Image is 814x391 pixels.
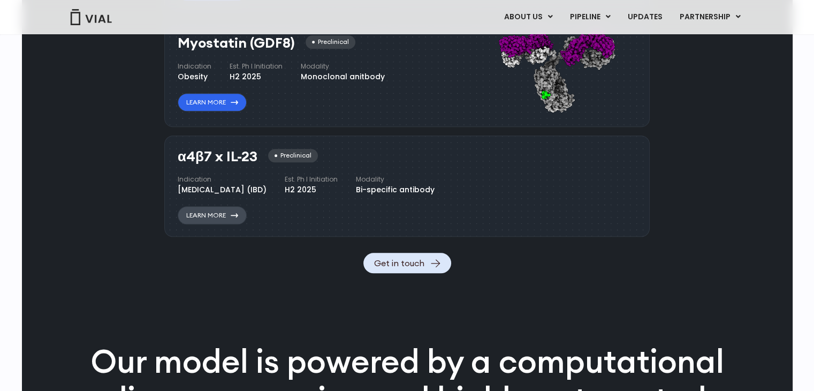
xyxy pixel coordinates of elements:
[356,175,435,184] h4: Modality
[561,8,618,26] a: PIPELINEMenu Toggle
[230,62,283,71] h4: Est. Ph I Initiation
[363,253,451,273] a: Get in touch
[268,149,318,162] div: Preclinical
[306,35,355,49] div: Preclinical
[178,35,295,51] h3: Myostatin (GDF8)
[178,71,211,82] div: Obesity
[178,175,267,184] h4: Indication
[70,9,112,25] img: Vial Logo
[285,175,338,184] h4: Est. Ph I Initiation
[178,206,247,224] a: Learn More
[671,8,749,26] a: PARTNERSHIPMenu Toggle
[178,149,257,164] h3: α4β7 x IL-23
[178,93,247,111] a: Learn More
[301,62,385,71] h4: Modality
[495,8,560,26] a: ABOUT USMenu Toggle
[178,184,267,195] div: [MEDICAL_DATA] (IBD)
[619,8,670,26] a: UPDATES
[230,71,283,82] div: H2 2025
[301,71,385,82] div: Monoclonal anitbody
[285,184,338,195] div: H2 2025
[178,62,211,71] h4: Indication
[356,184,435,195] div: Bi-specific antibody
